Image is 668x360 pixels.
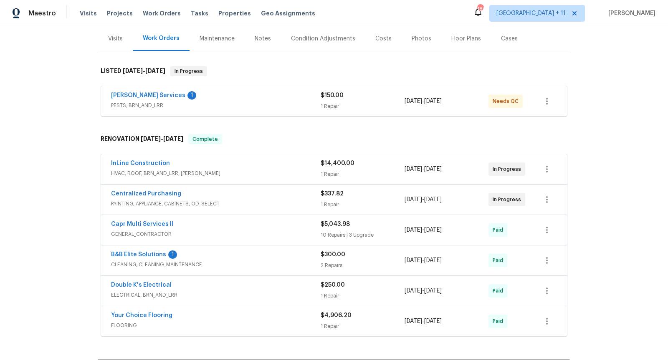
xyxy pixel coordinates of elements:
[111,282,172,288] a: Double K's Electrical
[111,260,321,269] span: CLEANING, CLEANING_MAINTENANCE
[405,227,422,233] span: [DATE]
[111,92,185,98] a: [PERSON_NAME] Services
[111,252,166,257] a: B&B Elite Solutions
[168,250,177,259] div: 1
[98,58,570,85] div: LISTED [DATE]-[DATE]In Progress
[111,312,172,318] a: Your Choice Flooring
[405,256,442,265] span: -
[101,66,165,76] h6: LISTED
[321,322,405,330] div: 1 Repair
[424,257,442,263] span: [DATE]
[108,35,123,43] div: Visits
[187,91,196,100] div: 1
[321,92,344,98] span: $150.00
[321,221,350,227] span: $5,043.98
[111,169,321,177] span: HVAC, ROOF, BRN_AND_LRR, [PERSON_NAME]
[255,35,271,43] div: Notes
[405,287,442,295] span: -
[496,9,566,17] span: [GEOGRAPHIC_DATA] + 11
[98,126,570,152] div: RENOVATION [DATE]-[DATE]Complete
[111,191,181,197] a: Centralized Purchasing
[493,97,522,105] span: Needs QC
[191,10,208,16] span: Tasks
[405,195,442,204] span: -
[111,230,321,238] span: GENERAL_CONTRACTOR
[28,9,56,17] span: Maestro
[111,101,321,110] span: PESTS, BRN_AND_LRR
[493,287,506,295] span: Paid
[171,67,206,75] span: In Progress
[218,9,251,17] span: Properties
[493,195,524,204] span: In Progress
[101,134,183,144] h6: RENOVATION
[80,9,97,17] span: Visits
[405,226,442,234] span: -
[424,227,442,233] span: [DATE]
[405,97,442,105] span: -
[321,231,405,239] div: 10 Repairs | 3 Upgrade
[111,291,321,299] span: ELECTRICAL, BRN_AND_LRR
[477,5,483,13] div: 186
[321,292,405,300] div: 1 Repair
[321,312,352,318] span: $4,906.20
[107,9,133,17] span: Projects
[145,68,165,74] span: [DATE]
[405,317,442,325] span: -
[189,135,221,143] span: Complete
[405,98,422,104] span: [DATE]
[412,35,431,43] div: Photos
[405,166,422,172] span: [DATE]
[123,68,143,74] span: [DATE]
[111,221,173,227] a: Capr Multi Services ll
[321,102,405,110] div: 1 Repair
[163,136,183,142] span: [DATE]
[424,318,442,324] span: [DATE]
[321,160,354,166] span: $14,400.00
[405,288,422,294] span: [DATE]
[261,9,315,17] span: Geo Assignments
[321,191,344,197] span: $337.82
[405,257,422,263] span: [DATE]
[375,35,392,43] div: Costs
[451,35,481,43] div: Floor Plans
[424,166,442,172] span: [DATE]
[605,9,655,17] span: [PERSON_NAME]
[200,35,235,43] div: Maintenance
[493,256,506,265] span: Paid
[493,165,524,173] span: In Progress
[111,321,321,330] span: FLOORING
[424,98,442,104] span: [DATE]
[141,136,161,142] span: [DATE]
[143,34,180,42] div: Work Orders
[405,197,422,202] span: [DATE]
[141,136,183,142] span: -
[321,282,345,288] span: $250.00
[501,35,518,43] div: Cases
[143,9,181,17] span: Work Orders
[321,261,405,270] div: 2 Repairs
[321,200,405,209] div: 1 Repair
[493,317,506,325] span: Paid
[405,165,442,173] span: -
[493,226,506,234] span: Paid
[321,252,345,257] span: $300.00
[321,170,405,178] div: 1 Repair
[424,197,442,202] span: [DATE]
[111,200,321,208] span: PAINTING, APPLIANCE, CABINETS, OD_SELECT
[405,318,422,324] span: [DATE]
[111,160,170,166] a: InLine Construction
[424,288,442,294] span: [DATE]
[291,35,355,43] div: Condition Adjustments
[123,68,165,74] span: -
